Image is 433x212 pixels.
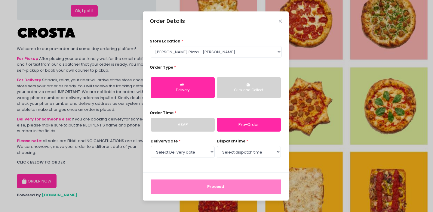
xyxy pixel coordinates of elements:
span: store location [150,38,180,44]
span: dispatch time [217,138,245,144]
span: Order Time [150,110,174,116]
div: Delivery [155,88,210,93]
button: Click and Collect [217,77,281,98]
span: Delivery date [151,138,178,144]
button: Delivery [151,77,215,98]
a: ASAP [151,118,215,132]
a: Pre-Order [217,118,281,132]
button: Proceed [151,179,281,194]
div: Click and Collect [221,88,277,93]
button: Close [279,20,282,23]
div: Order Details [150,17,185,25]
span: Order Type [150,64,173,70]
